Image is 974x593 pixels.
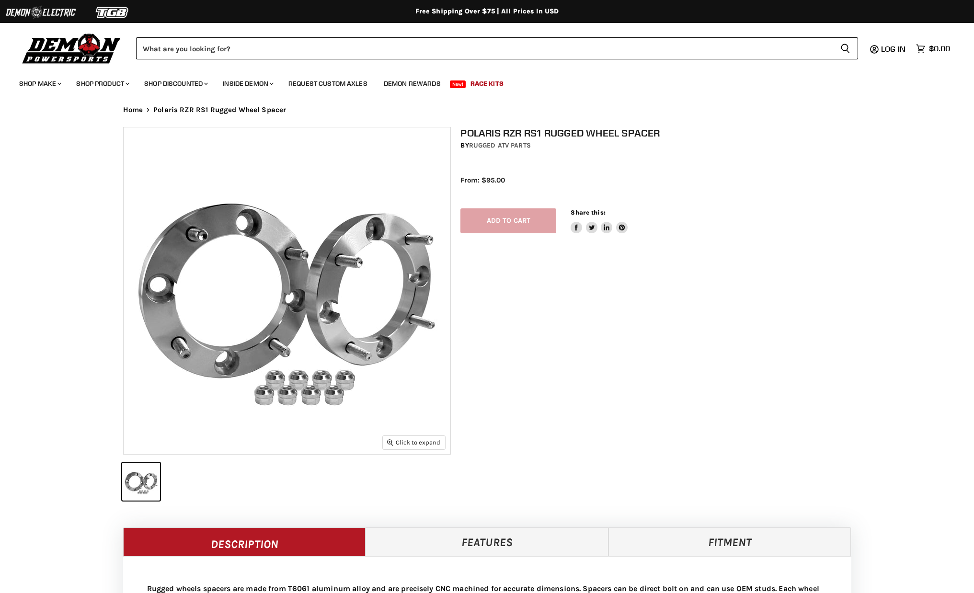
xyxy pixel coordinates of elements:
[571,208,628,234] aside: Share this:
[19,31,124,65] img: Demon Powersports
[123,106,143,114] a: Home
[469,141,531,149] a: Rugged ATV Parts
[366,527,608,556] a: Features
[387,439,440,446] span: Click to expand
[124,127,450,454] img: Polaris RZR RS1 Rugged Wheel Spacer
[216,74,279,93] a: Inside Demon
[69,74,135,93] a: Shop Product
[833,37,858,59] button: Search
[136,37,858,59] form: Product
[881,44,905,54] span: Log in
[463,74,511,93] a: Race Kits
[77,3,149,22] img: TGB Logo 2
[460,140,861,151] div: by
[5,3,77,22] img: Demon Electric Logo 2
[136,37,833,59] input: Search
[122,463,160,501] button: Polaris RZR RS1 Rugged Wheel Spacer thumbnail
[153,106,286,114] span: Polaris RZR RS1 Rugged Wheel Spacer
[383,436,445,449] button: Click to expand
[460,176,505,184] span: From: $95.00
[450,80,466,88] span: New!
[571,209,605,216] span: Share this:
[460,127,861,139] h1: Polaris RZR RS1 Rugged Wheel Spacer
[137,74,214,93] a: Shop Discounted
[12,70,948,93] ul: Main menu
[281,74,375,93] a: Request Custom Axles
[877,45,911,53] a: Log in
[608,527,851,556] a: Fitment
[123,527,366,556] a: Description
[104,106,871,114] nav: Breadcrumbs
[12,74,67,93] a: Shop Make
[377,74,448,93] a: Demon Rewards
[911,42,955,56] a: $0.00
[104,7,871,16] div: Free Shipping Over $75 | All Prices In USD
[929,44,950,53] span: $0.00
